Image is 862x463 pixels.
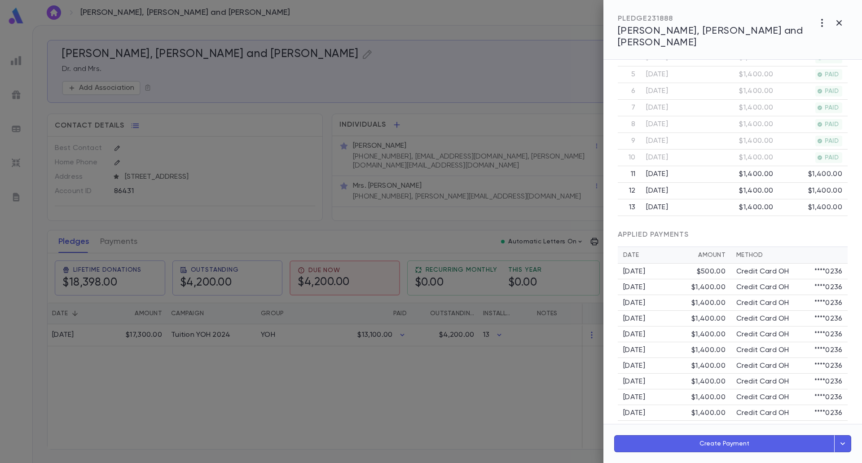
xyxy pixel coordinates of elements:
[710,116,779,133] td: $1,400.00
[710,133,779,150] td: $1,400.00
[821,137,842,145] span: PAID
[623,377,691,386] div: [DATE]
[691,283,726,292] div: $1,400.00
[778,166,848,183] td: $1,400.00
[641,116,710,133] td: [DATE]
[691,314,726,323] div: $1,400.00
[641,199,710,216] td: [DATE]
[641,100,710,116] td: [DATE]
[618,66,641,83] th: 5
[618,100,641,116] th: 7
[618,26,803,48] span: [PERSON_NAME], [PERSON_NAME] and [PERSON_NAME]
[710,183,779,199] td: $1,400.00
[641,150,710,166] td: [DATE]
[736,283,789,292] p: Credit Card OH
[618,83,641,100] th: 6
[618,199,641,216] th: 13
[641,133,710,150] td: [DATE]
[736,267,789,276] p: Credit Card OH
[736,393,789,402] p: Credit Card OH
[698,251,726,259] div: Amount
[691,330,726,339] div: $1,400.00
[710,83,779,100] td: $1,400.00
[710,199,779,216] td: $1,400.00
[691,362,726,370] div: $1,400.00
[778,183,848,199] td: $1,400.00
[821,121,842,128] span: PAID
[618,133,641,150] th: 9
[691,346,726,355] div: $1,400.00
[736,314,789,323] p: Credit Card OH
[618,14,814,23] div: PLEDGE 231888
[623,393,691,402] div: [DATE]
[618,183,641,199] th: 12
[691,393,726,402] div: $1,400.00
[697,267,726,276] div: $500.00
[618,231,689,238] span: APPLIED PAYMENTS
[623,362,691,370] div: [DATE]
[691,409,726,418] div: $1,400.00
[821,104,842,111] span: PAID
[641,183,710,199] td: [DATE]
[821,71,842,78] span: PAID
[691,377,726,386] div: $1,400.00
[736,330,789,339] p: Credit Card OH
[710,100,779,116] td: $1,400.00
[618,116,641,133] th: 8
[691,299,726,308] div: $1,400.00
[821,154,842,161] span: PAID
[736,362,789,370] p: Credit Card OH
[736,377,789,386] p: Credit Card OH
[623,330,691,339] div: [DATE]
[618,166,641,183] th: 11
[710,66,779,83] td: $1,400.00
[623,314,691,323] div: [DATE]
[623,409,691,418] div: [DATE]
[736,346,789,355] p: Credit Card OH
[614,435,835,452] button: Create Payment
[736,299,789,308] p: Credit Card OH
[710,150,779,166] td: $1,400.00
[641,83,710,100] td: [DATE]
[778,199,848,216] td: $1,400.00
[731,247,848,264] th: Method
[623,346,691,355] div: [DATE]
[641,66,710,83] td: [DATE]
[623,299,691,308] div: [DATE]
[736,409,789,418] p: Credit Card OH
[623,267,697,276] div: [DATE]
[821,88,842,95] span: PAID
[618,150,641,166] th: 10
[710,166,779,183] td: $1,400.00
[623,283,691,292] div: [DATE]
[641,166,710,183] td: [DATE]
[623,251,698,259] div: Date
